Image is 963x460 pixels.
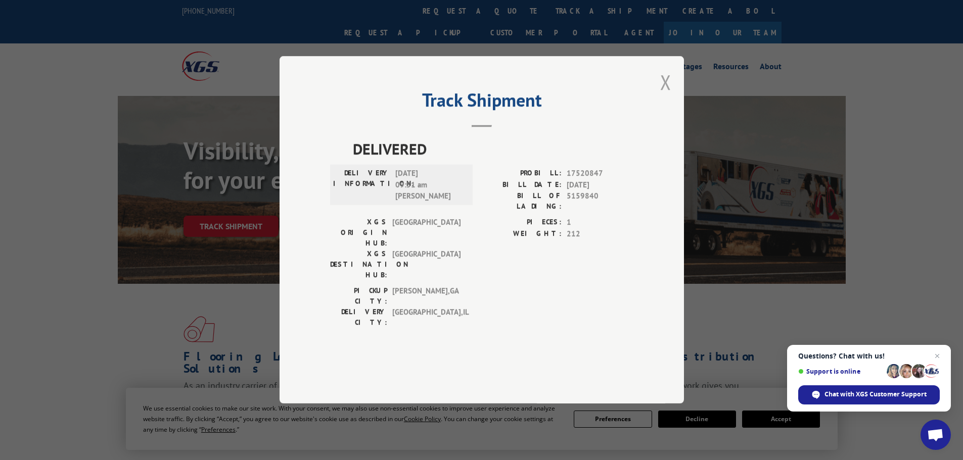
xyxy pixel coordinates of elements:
[567,228,633,240] span: 212
[921,420,951,450] a: Open chat
[567,217,633,229] span: 1
[482,217,562,229] label: PIECES:
[482,191,562,212] label: BILL OF LADING:
[392,217,461,249] span: [GEOGRAPHIC_DATA]
[660,69,671,95] button: Close modal
[482,168,562,180] label: PROBILL:
[392,286,461,307] span: [PERSON_NAME] , GA
[330,217,387,249] label: XGS ORIGIN HUB:
[798,385,940,404] span: Chat with XGS Customer Support
[330,93,633,112] h2: Track Shipment
[567,179,633,191] span: [DATE]
[353,138,633,161] span: DELIVERED
[330,286,387,307] label: PICKUP CITY:
[392,249,461,281] span: [GEOGRAPHIC_DATA]
[395,168,464,202] span: [DATE] 09:51 am [PERSON_NAME]
[330,249,387,281] label: XGS DESTINATION HUB:
[567,191,633,212] span: 5159840
[482,179,562,191] label: BILL DATE:
[824,390,927,399] span: Chat with XGS Customer Support
[798,352,940,360] span: Questions? Chat with us!
[798,368,883,375] span: Support is online
[330,307,387,328] label: DELIVERY CITY:
[482,228,562,240] label: WEIGHT:
[567,168,633,180] span: 17520847
[333,168,390,202] label: DELIVERY INFORMATION:
[392,307,461,328] span: [GEOGRAPHIC_DATA] , IL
